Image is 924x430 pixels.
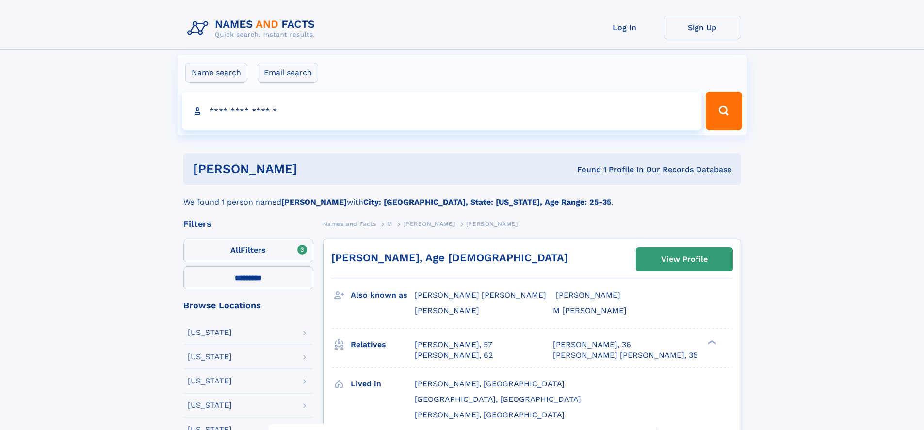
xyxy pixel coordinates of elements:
[664,16,741,39] a: Sign Up
[705,339,717,345] div: ❯
[553,339,631,350] a: [PERSON_NAME], 36
[188,377,232,385] div: [US_STATE]
[415,350,493,361] a: [PERSON_NAME], 62
[586,16,664,39] a: Log In
[415,339,492,350] a: [PERSON_NAME], 57
[415,306,479,315] span: [PERSON_NAME]
[387,221,392,227] span: M
[636,248,732,271] a: View Profile
[553,350,697,361] a: [PERSON_NAME] [PERSON_NAME], 35
[258,63,318,83] label: Email search
[403,218,455,230] a: [PERSON_NAME]
[415,410,565,419] span: [PERSON_NAME], [GEOGRAPHIC_DATA]
[331,252,568,264] a: [PERSON_NAME], Age [DEMOGRAPHIC_DATA]
[188,329,232,336] div: [US_STATE]
[415,395,581,404] span: [GEOGRAPHIC_DATA], [GEOGRAPHIC_DATA]
[182,92,702,130] input: search input
[553,306,627,315] span: M [PERSON_NAME]
[351,376,415,392] h3: Lived in
[415,290,546,300] span: [PERSON_NAME] [PERSON_NAME]
[661,248,708,271] div: View Profile
[437,164,731,175] div: Found 1 Profile In Our Records Database
[188,353,232,361] div: [US_STATE]
[183,16,323,42] img: Logo Names and Facts
[183,239,313,262] label: Filters
[415,379,565,388] span: [PERSON_NAME], [GEOGRAPHIC_DATA]
[706,92,742,130] button: Search Button
[183,220,313,228] div: Filters
[193,163,438,175] h1: [PERSON_NAME]
[185,63,247,83] label: Name search
[188,401,232,409] div: [US_STATE]
[556,290,620,300] span: [PERSON_NAME]
[323,218,376,230] a: Names and Facts
[351,336,415,353] h3: Relatives
[363,197,611,207] b: City: [GEOGRAPHIC_DATA], State: [US_STATE], Age Range: 25-35
[183,185,741,208] div: We found 1 person named with .
[183,301,313,310] div: Browse Locations
[230,245,241,255] span: All
[281,197,347,207] b: [PERSON_NAME]
[387,218,392,230] a: M
[466,221,518,227] span: [PERSON_NAME]
[351,287,415,303] h3: Also known as
[403,221,455,227] span: [PERSON_NAME]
